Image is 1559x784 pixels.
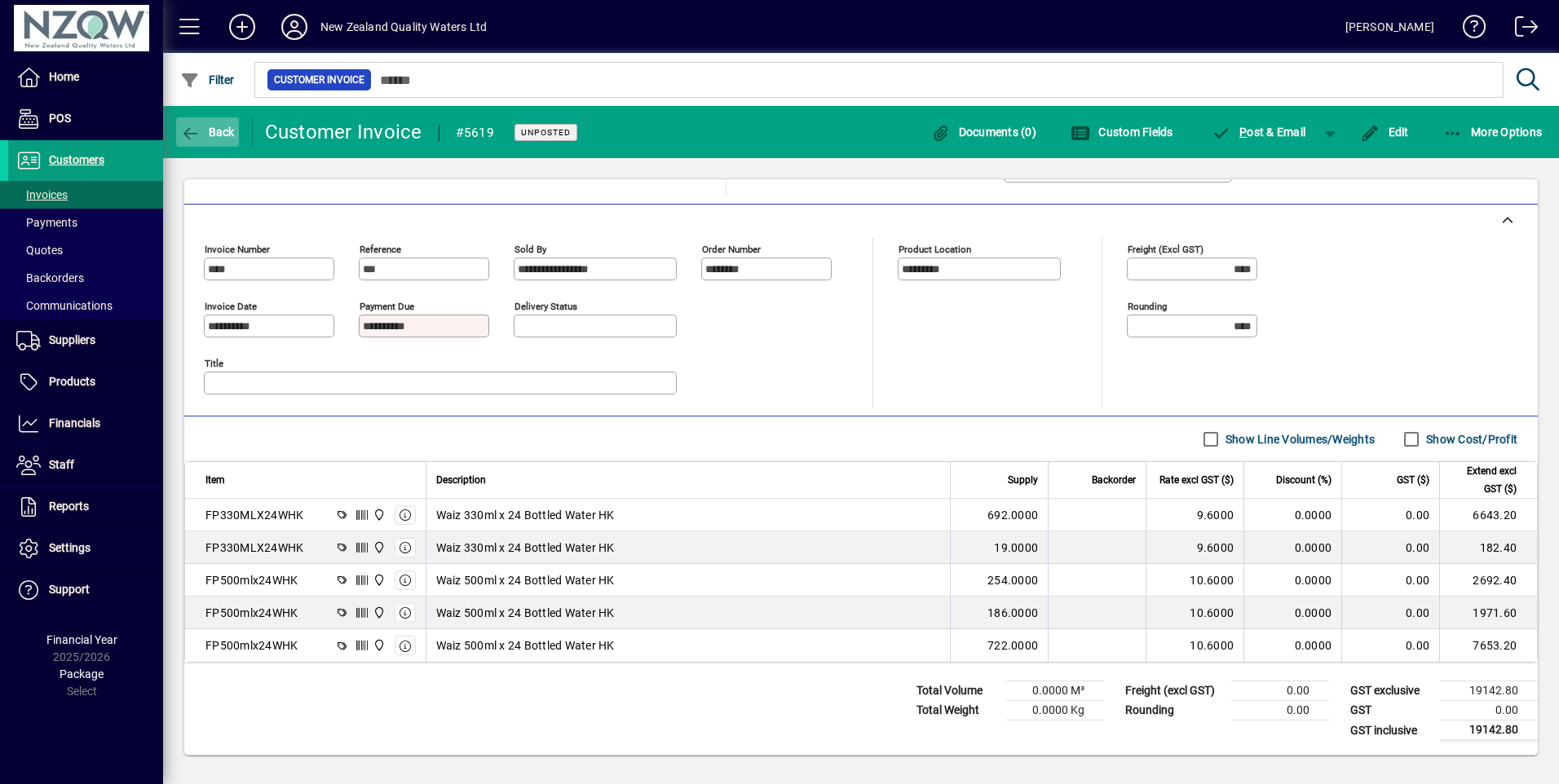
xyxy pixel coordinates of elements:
[49,416,100,429] span: Financials
[369,636,387,654] span: Domain Rd
[205,507,303,523] div: FP330MLX24WHK
[1276,471,1332,489] span: Discount (%)
[1360,126,1409,139] span: Edit
[8,264,163,292] a: Backorders
[8,570,163,610] a: Support
[268,12,320,42] button: Profile
[994,540,1038,556] span: 19.0000
[8,445,163,486] a: Staff
[1156,637,1234,654] div: 10.6000
[987,507,1038,523] span: 692.0000
[49,541,91,554] span: Settings
[1342,681,1440,701] td: GST exclusive
[49,153,104,166] span: Customers
[1423,431,1517,447] label: Show Cost/Profit
[987,605,1038,621] span: 186.0000
[436,637,615,654] span: Waiz 500ml x 24 Bottled Water HK
[1397,471,1429,489] span: GST ($)
[1231,701,1329,720] td: 0.00
[456,120,494,146] div: #5619
[49,375,95,388] span: Products
[436,507,615,523] span: Waiz 330ml x 24 Bottled Water HK
[1071,126,1173,139] span: Custom Fields
[1117,701,1231,720] td: Rounding
[8,320,163,361] a: Suppliers
[8,487,163,527] a: Reports
[436,471,486,489] span: Description
[987,572,1038,588] span: 254.0000
[515,301,577,312] mat-label: Delivery status
[265,119,422,145] div: Customer Invoice
[1212,126,1306,139] span: ost & Email
[369,539,387,557] span: Domain Rd
[1006,681,1104,701] td: 0.0000 M³
[436,605,615,621] span: Waiz 500ml x 24 Bottled Water HK
[1341,629,1439,662] td: 0.00
[899,244,971,255] mat-label: Product location
[1008,471,1038,489] span: Supply
[49,333,95,346] span: Suppliers
[702,244,761,255] mat-label: Order number
[176,117,239,147] button: Back
[1342,701,1440,720] td: GST
[1341,564,1439,597] td: 0.00
[1440,720,1538,741] td: 19142.80
[8,209,163,236] a: Payments
[1243,564,1341,597] td: 0.0000
[1067,117,1177,147] button: Custom Fields
[1439,629,1537,662] td: 7653.20
[369,571,387,589] span: Domain Rd
[176,65,239,95] button: Filter
[1156,540,1234,556] div: 9.6000
[8,57,163,98] a: Home
[1239,126,1247,139] span: P
[1341,597,1439,629] td: 0.00
[8,362,163,403] a: Products
[1440,701,1538,720] td: 0.00
[205,471,225,489] span: Item
[1439,117,1547,147] button: More Options
[16,216,77,229] span: Payments
[49,458,74,471] span: Staff
[46,633,117,646] span: Financial Year
[926,117,1040,147] button: Documents (0)
[205,637,298,654] div: FP500mlx24WHK
[1450,462,1517,498] span: Extend excl GST ($)
[8,528,163,569] a: Settings
[180,126,235,139] span: Back
[1231,681,1329,701] td: 0.00
[1451,3,1486,56] a: Knowledge Base
[8,403,163,444] a: Financials
[1117,681,1231,701] td: Freight (excl GST)
[1156,605,1234,621] div: 10.6000
[1341,499,1439,531] td: 0.00
[49,583,90,596] span: Support
[205,540,303,556] div: FP330MLX24WHK
[1156,572,1234,588] div: 10.6000
[8,292,163,319] a: Communications
[360,301,414,312] mat-label: Payment due
[320,14,487,40] div: New Zealand Quality Waters Ltd
[987,637,1038,654] span: 722.0000
[369,506,387,524] span: Domain Rd
[1222,431,1375,447] label: Show Line Volumes/Weights
[1439,597,1537,629] td: 1971.60
[1203,117,1314,147] button: Post & Email
[180,73,235,86] span: Filter
[49,70,79,83] span: Home
[205,301,257,312] mat-label: Invoice date
[1243,597,1341,629] td: 0.0000
[369,604,387,622] span: Domain Rd
[8,181,163,209] a: Invoices
[521,127,571,138] span: Unposted
[908,681,1006,701] td: Total Volume
[1439,499,1537,531] td: 6643.20
[1439,531,1537,564] td: 182.40
[1092,471,1136,489] span: Backorder
[274,72,364,88] span: Customer Invoice
[1156,507,1234,523] div: 9.6000
[49,500,89,513] span: Reports
[436,572,615,588] span: Waiz 500ml x 24 Bottled Water HK
[1128,301,1167,312] mat-label: Rounding
[216,12,268,42] button: Add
